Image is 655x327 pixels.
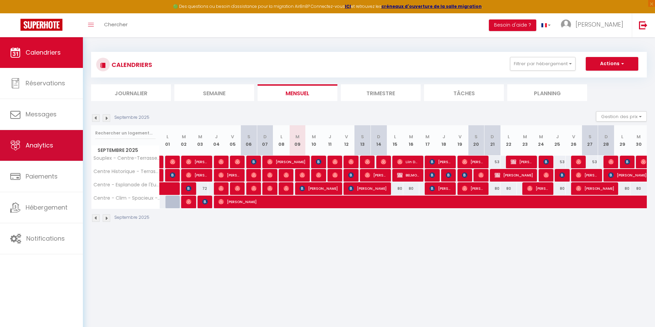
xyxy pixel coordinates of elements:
span: [PERSON_NAME] [348,169,354,182]
abbr: S [361,133,364,140]
span: [PERSON_NAME] [186,169,208,182]
abbr: S [475,133,478,140]
p: Septembre 2025 [114,114,149,121]
th: 27 [582,125,598,156]
th: 10 [306,125,322,156]
span: [PERSON_NAME] [316,169,321,182]
span: [PERSON_NAME] [462,155,484,168]
th: 17 [419,125,436,156]
th: 04 [208,125,224,156]
th: 09 [289,125,306,156]
span: [PERSON_NAME] [218,155,224,168]
span: Notifications [26,234,65,243]
span: [PERSON_NAME] [186,195,191,208]
span: France [PERSON_NAME] [348,155,354,168]
th: 18 [436,125,452,156]
span: BELMONTE SA [397,169,419,182]
span: [PERSON_NAME] [495,169,533,182]
div: 53 [484,156,501,168]
img: logout [639,21,647,29]
div: 53 [549,156,566,168]
span: [PERSON_NAME] [316,155,321,168]
span: Centre Historique - Terrasse - Fraîcheur Naturelle [92,169,161,174]
span: Chercher [104,21,128,28]
a: ... [PERSON_NAME] [556,13,632,37]
li: Semaine [174,84,254,101]
h3: CALENDRIERS [110,57,152,72]
span: Centre - Clim - Spacieux - 5 min Gare [GEOGRAPHIC_DATA] [92,196,161,201]
li: Trimestre [341,84,421,101]
span: [PERSON_NAME] [348,182,387,195]
li: Journalier [91,84,171,101]
span: [PERSON_NAME] [446,169,451,182]
abbr: V [572,133,575,140]
span: Calendriers [26,48,61,57]
abbr: M [312,133,316,140]
span: [PERSON_NAME] [430,155,451,168]
span: [PERSON_NAME] [251,155,257,168]
span: [PERSON_NAME] [186,155,208,168]
span: [PERSON_NAME] [576,155,581,168]
abbr: L [394,133,396,140]
span: [PERSON_NAME] [576,20,623,29]
abbr: V [345,133,348,140]
th: 06 [241,125,257,156]
span: [PERSON_NAME] [235,155,240,168]
li: Tâches [424,84,504,101]
span: Souplex - Centre-Terrasse - Clim [92,156,161,161]
span: [PERSON_NAME] [365,155,370,168]
th: 28 [598,125,614,156]
th: 01 [160,125,176,156]
a: créneaux d'ouverture de la salle migration [381,3,482,9]
span: [PERSON_NAME] [170,155,175,168]
abbr: M [295,133,300,140]
span: [PERSON_NAME] [235,182,240,195]
th: 16 [403,125,420,156]
abbr: M [637,133,641,140]
abbr: D [263,133,267,140]
span: [PERSON_NAME] [543,155,549,168]
abbr: S [588,133,592,140]
button: Ouvrir le widget de chat LiveChat [5,3,26,23]
div: 80 [484,182,501,195]
abbr: V [458,133,462,140]
span: [PERSON_NAME] [218,182,224,195]
span: [PERSON_NAME] [202,195,208,208]
span: [PERSON_NAME] [478,169,484,182]
span: [PERSON_NAME] [608,155,614,168]
abbr: J [442,133,445,140]
span: [PERSON_NAME] [365,169,387,182]
a: ICI [345,3,351,9]
span: Analytics [26,141,53,150]
span: [PERSON_NAME] [218,169,240,182]
span: [PERSON_NAME] [527,182,549,195]
th: 15 [387,125,403,156]
th: 13 [354,125,371,156]
abbr: D [605,133,608,140]
span: Messages [26,110,57,118]
th: 29 [614,125,631,156]
span: Centre - Esplanade de l'Europe - Clim - Parking [92,182,161,187]
span: [PERSON_NAME][MEDICAL_DATA] [511,155,533,168]
div: 80 [630,182,647,195]
button: Filtrer par hébergement [510,57,576,71]
div: 80 [387,182,403,195]
span: [PERSON_NAME] [283,169,289,182]
span: [PERSON_NAME] [267,169,273,182]
th: 20 [468,125,484,156]
li: Mensuel [258,84,337,101]
span: [PERSON_NAME] [251,169,257,182]
span: [PERSON_NAME] [381,155,386,168]
th: 02 [176,125,192,156]
a: [PERSON_NAME] [160,156,163,169]
span: Septembre 2025 [91,145,159,155]
abbr: J [329,133,331,140]
th: 12 [338,125,354,156]
button: Gestion des prix [596,111,647,122]
th: 21 [484,125,501,156]
span: [PERSON_NAME]-olhaïtz [625,155,630,168]
abbr: L [280,133,282,140]
abbr: S [247,133,250,140]
button: Actions [586,57,638,71]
